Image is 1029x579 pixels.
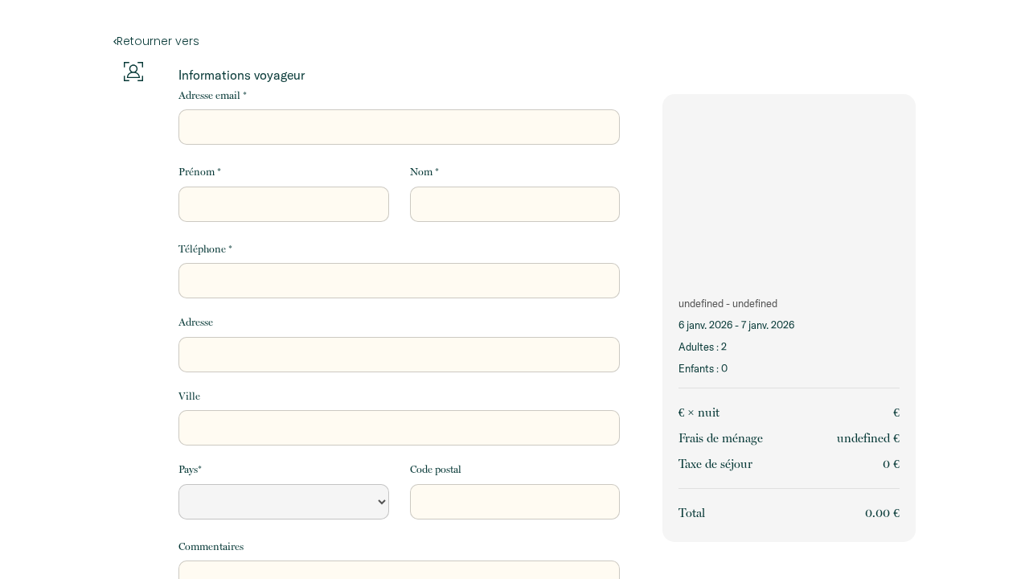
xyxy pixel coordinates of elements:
label: Commentaires [178,539,244,555]
p: undefined - undefined [678,296,900,311]
p: Adultes : 2 [678,339,900,355]
a: Retourner vers [113,32,916,50]
p: Taxe de séjour [678,454,752,474]
label: Téléphone * [178,241,232,257]
p: € [893,403,900,422]
p: Frais de ménage [678,429,763,448]
span: 0.00 € [865,506,900,520]
label: Adresse [178,314,213,331]
p: undefined € [837,429,900,448]
span: Total [678,506,705,520]
p: Enfants : 0 [678,361,900,376]
label: Ville [178,388,200,404]
img: rental-image [662,94,916,284]
label: Adresse email * [178,88,247,104]
label: Code postal [410,462,461,478]
p: € × nuit [678,403,719,422]
label: Nom * [410,164,439,180]
label: Pays [178,462,202,478]
p: 6 janv. 2026 - 7 janv. 2026 [678,318,900,333]
p: Informations voyageur [178,67,620,83]
select: Default select example [178,484,388,519]
p: 0 € [883,454,900,474]
img: guests-info [124,62,143,81]
label: Prénom * [178,164,221,180]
